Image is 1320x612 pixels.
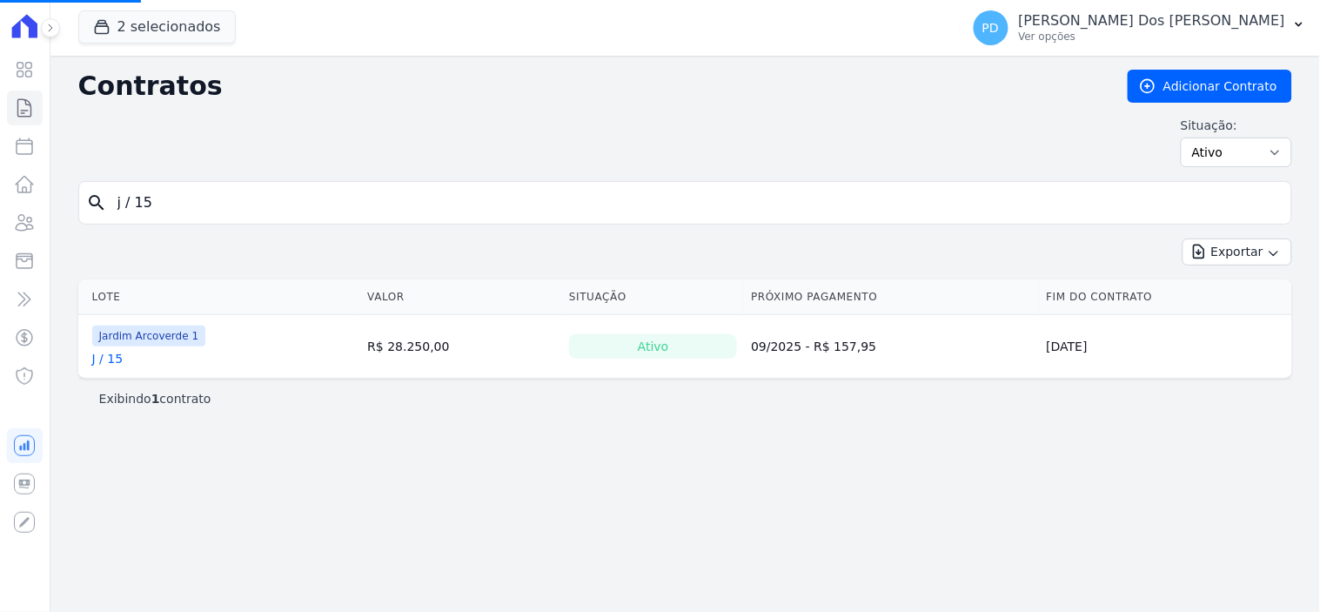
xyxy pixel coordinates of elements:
[1019,30,1285,44] p: Ver opções
[751,340,876,353] a: 09/2025 - R$ 157,95
[78,10,236,44] button: 2 selecionados
[1040,315,1292,379] td: [DATE]
[78,71,1100,102] h2: Contratos
[562,279,744,315] th: Situação
[1183,239,1292,266] button: Exportar
[78,279,361,315] th: Lote
[1019,12,1285,30] p: [PERSON_NAME] Dos [PERSON_NAME]
[1128,70,1292,103] a: Adicionar Contrato
[92,350,124,367] a: J / 15
[982,22,999,34] span: PD
[569,334,737,359] div: Ativo
[92,326,206,346] span: Jardim Arcoverde 1
[960,3,1320,52] button: PD [PERSON_NAME] Dos [PERSON_NAME] Ver opções
[151,392,160,406] b: 1
[360,279,562,315] th: Valor
[107,185,1284,220] input: Buscar por nome do lote
[744,279,1039,315] th: Próximo Pagamento
[1040,279,1292,315] th: Fim do Contrato
[99,390,211,407] p: Exibindo contrato
[86,192,107,213] i: search
[360,315,562,379] td: R$ 28.250,00
[1181,117,1292,134] label: Situação:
